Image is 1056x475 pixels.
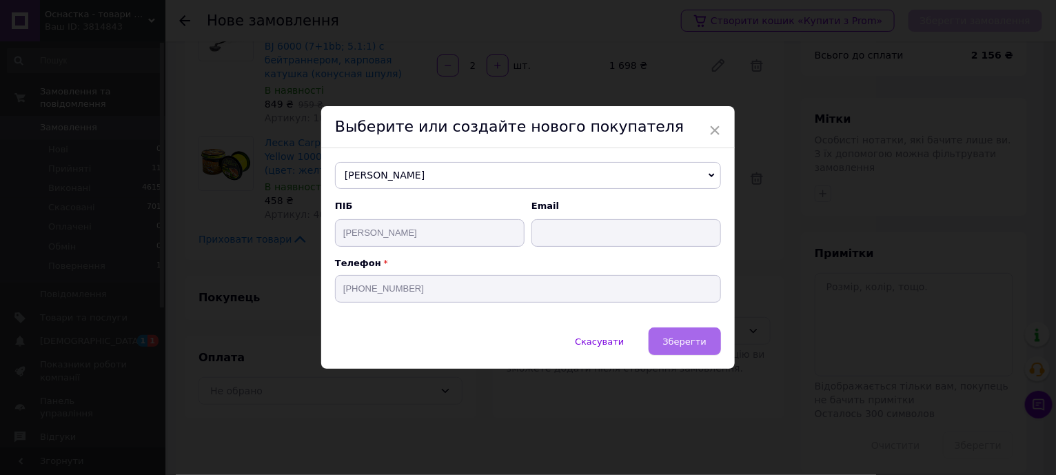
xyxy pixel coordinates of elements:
[321,106,735,148] div: Выберите или создайте нового покупателя
[575,336,624,347] span: Скасувати
[649,327,721,355] button: Зберегти
[560,327,638,355] button: Скасувати
[335,200,525,212] span: ПІБ
[335,162,721,190] span: [PERSON_NAME]
[531,200,721,212] span: Email
[335,258,721,268] p: Телефон
[335,275,721,303] input: +38 096 0000000
[709,119,721,142] span: ×
[663,336,707,347] span: Зберегти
